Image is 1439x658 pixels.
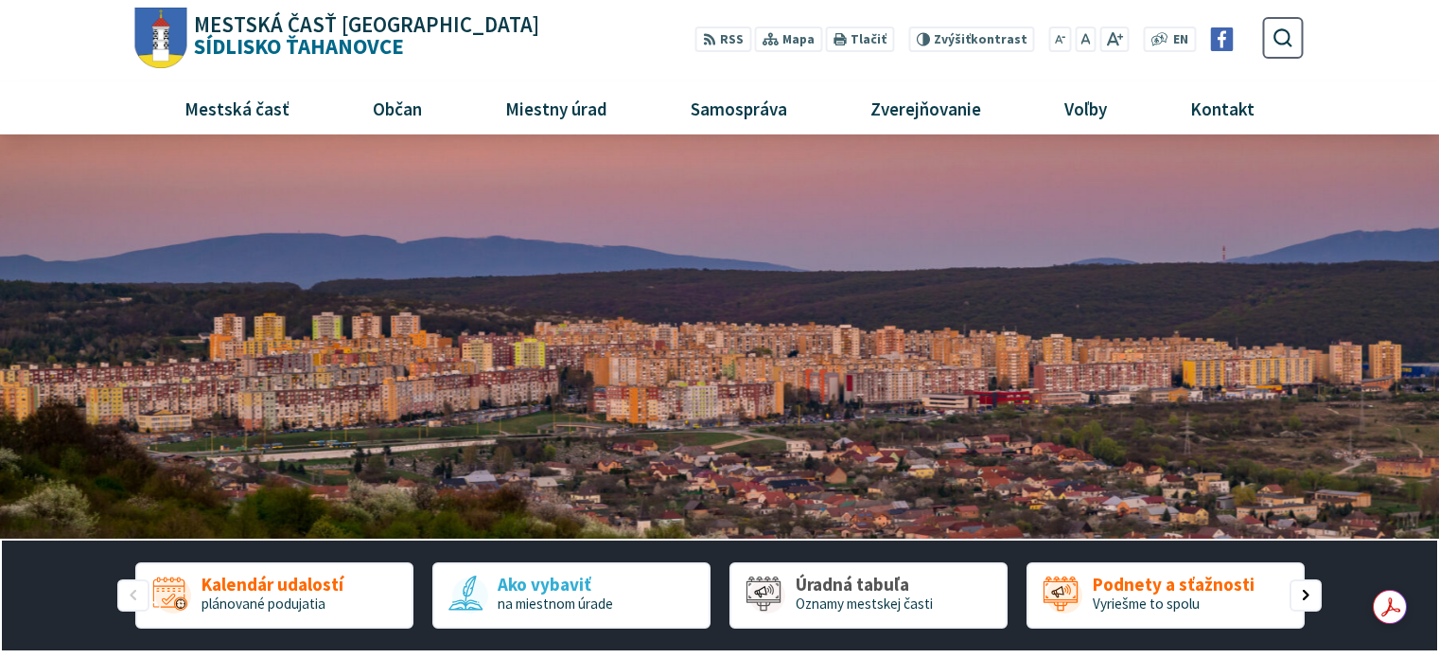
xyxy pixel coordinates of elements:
span: Zverejňovanie [863,82,988,133]
div: Nasledujúci slajd [1290,579,1322,612]
a: RSS [695,27,751,52]
a: Ako vybaviť na miestnom úrade [432,562,711,629]
span: Mestská časť [177,82,296,133]
span: Vyriešme to spolu [1093,595,1200,613]
div: 1 / 5 [135,562,413,629]
button: Nastaviť pôvodnú veľkosť písma [1075,27,1096,52]
a: Kalendár udalostí plánované podujatia [135,562,413,629]
button: Zväčšiť veľkosť písma [1099,27,1129,52]
span: Podnety a sťažnosti [1093,575,1255,595]
span: Úradná tabuľa [796,575,933,595]
div: 4 / 5 [1027,562,1305,629]
a: Občan [338,82,456,133]
a: Mestská časť [149,82,324,133]
button: Zmenšiť veľkosť písma [1049,27,1072,52]
span: kontrast [934,32,1027,47]
span: Kontakt [1184,82,1262,133]
span: Samospráva [683,82,794,133]
a: Samospráva [657,82,822,133]
a: Podnety a sťažnosti Vyriešme to spolu [1027,562,1305,629]
div: 2 / 5 [432,562,711,629]
a: Zverejňovanie [836,82,1016,133]
div: 3 / 5 [729,562,1008,629]
a: EN [1168,30,1194,50]
a: Logo Sídlisko Ťahanovce, prejsť na domovskú stránku. [135,8,539,69]
a: Úradná tabuľa Oznamy mestskej časti [729,562,1008,629]
a: Miestny úrad [470,82,641,133]
span: Voľby [1058,82,1114,133]
span: Zvýšiť [934,31,971,47]
span: Ako vybaviť [498,575,613,595]
span: Mapa [782,30,815,50]
span: Mestská časť [GEOGRAPHIC_DATA] [194,14,539,36]
button: Zvýšiťkontrast [908,27,1034,52]
a: Kontakt [1156,82,1290,133]
button: Tlačiť [826,27,894,52]
div: Predošlý slajd [117,579,149,612]
img: Prejsť na domovskú stránku [135,8,187,69]
span: Tlačiť [851,32,886,47]
span: na miestnom úrade [498,595,613,613]
span: RSS [720,30,744,50]
h1: Sídlisko Ťahanovce [187,14,540,58]
span: Oznamy mestskej časti [796,595,933,613]
img: Prejsť na Facebook stránku [1210,27,1234,51]
span: Miestny úrad [498,82,614,133]
span: Občan [365,82,429,133]
span: Kalendár udalostí [202,575,343,595]
span: EN [1173,30,1188,50]
a: Mapa [755,27,822,52]
span: plánované podujatia [202,595,325,613]
a: Voľby [1030,82,1142,133]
